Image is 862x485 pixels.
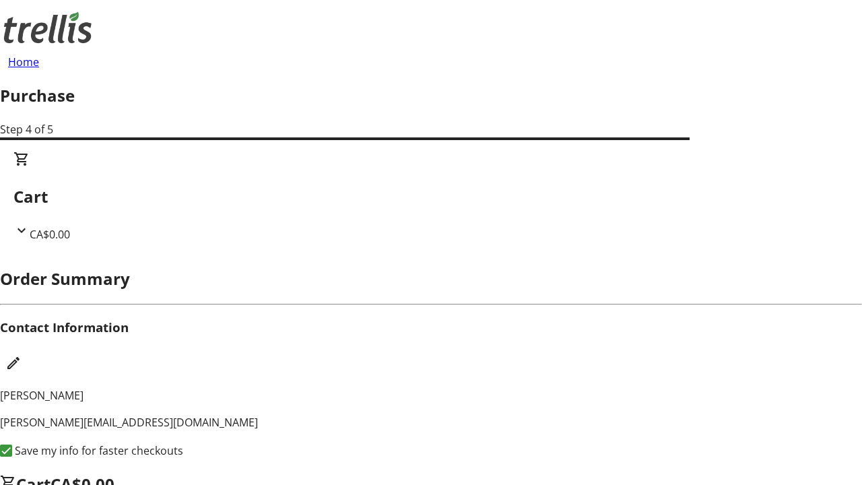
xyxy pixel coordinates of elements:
[30,227,70,242] span: CA$0.00
[13,151,849,243] div: CartCA$0.00
[13,185,849,209] h2: Cart
[12,443,183,459] label: Save my info for faster checkouts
